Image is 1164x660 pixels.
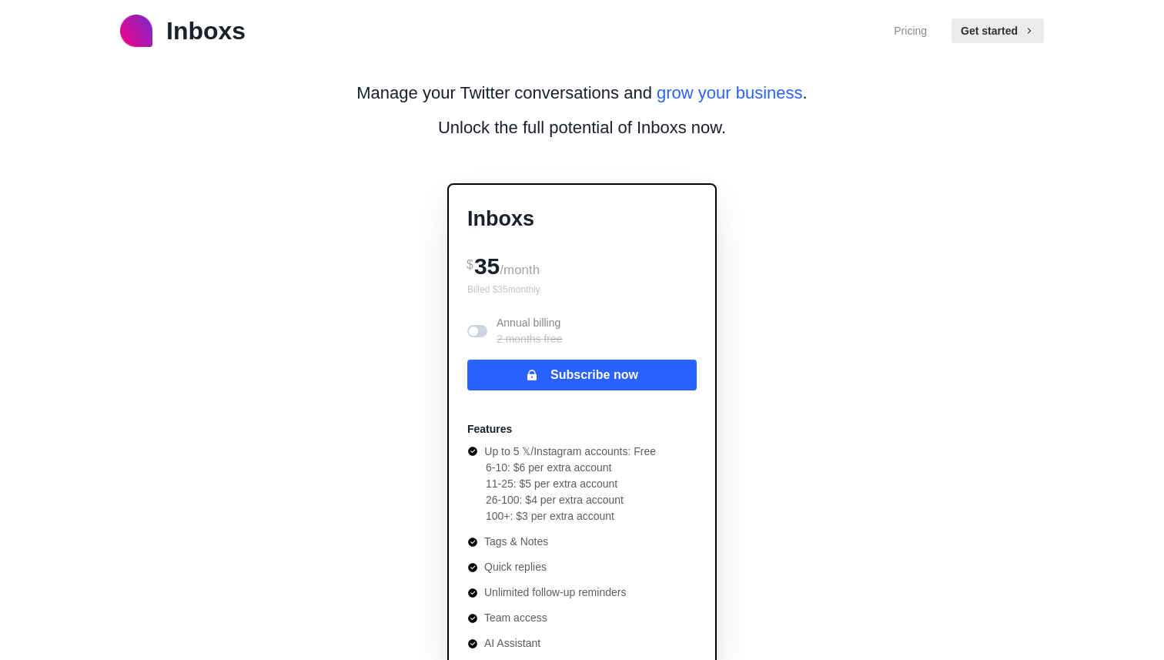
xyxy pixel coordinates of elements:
li: AI Assistant [467,635,656,652]
span: /month [500,263,540,277]
p: Inboxs [467,203,697,235]
button: Get started [952,18,1044,43]
li: Team access [467,610,656,626]
li: Tags & Notes [467,534,656,550]
span: $ [467,258,473,271]
p: Inboxs [166,12,246,49]
p: Manage your Twitter conversations and . [356,80,807,106]
li: 100+: $3 per extra account [486,508,656,524]
button: Subscribe now [467,360,697,390]
li: 11-25: $5 per extra account [486,476,656,492]
a: logoInboxs [120,12,246,49]
div: 35 [467,247,697,283]
p: Features [467,421,512,437]
p: 2 months free [497,331,563,347]
li: 6-10: $6 per extra account [486,460,656,476]
a: Pricing [894,23,927,39]
span: grow your business [657,83,803,102]
li: Quick replies [467,559,656,575]
li: 26-100: $4 per extra account [486,492,656,508]
p: Up to 5 𝕏/Instagram accounts: Free [484,444,656,460]
p: Annual billing [497,315,563,347]
img: logo [120,15,152,47]
p: Unlock the full potential of Inboxs now. [438,115,726,140]
p: Billed $ 35 monthly [467,283,697,296]
li: Unlimited follow-up reminders [467,585,656,601]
